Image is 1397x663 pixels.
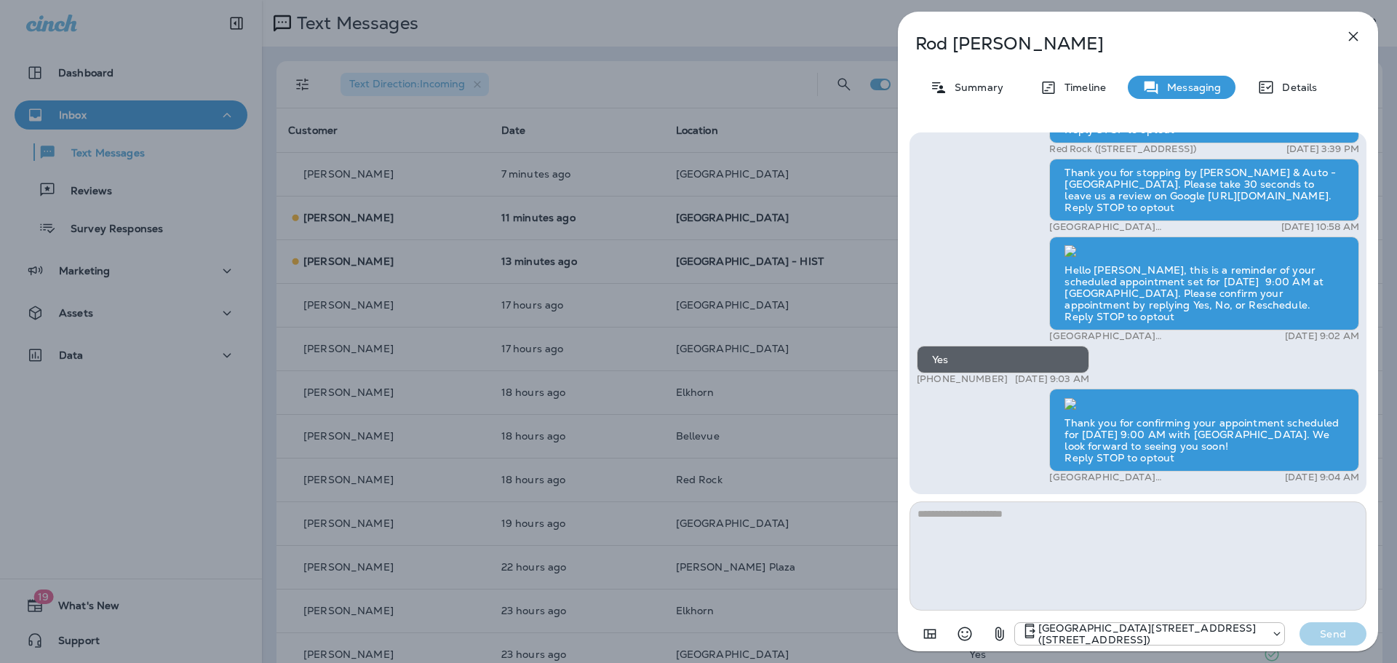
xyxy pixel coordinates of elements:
img: twilio-download [1064,398,1076,410]
p: [GEOGRAPHIC_DATA][STREET_ADDRESS] ([STREET_ADDRESS]) [1049,472,1235,483]
p: [DATE] 9:04 AM [1285,472,1359,483]
p: Summary [947,82,1003,93]
button: Select an emoji [950,619,979,648]
p: Messaging [1160,82,1221,93]
p: Red Rock ([STREET_ADDRESS]) [1049,143,1196,155]
p: [DATE] 3:39 PM [1286,143,1359,155]
p: [GEOGRAPHIC_DATA][STREET_ADDRESS] ([STREET_ADDRESS]) [1049,221,1235,233]
button: Add in a premade template [915,619,944,648]
div: Yes [917,346,1089,373]
p: Timeline [1057,82,1106,93]
p: [DATE] 9:03 AM [1015,373,1089,385]
div: +1 (402) 464-0006 [1015,622,1284,646]
img: twilio-download [1064,245,1076,257]
p: [GEOGRAPHIC_DATA][STREET_ADDRESS] ([STREET_ADDRESS]) [1038,622,1264,646]
div: Hello [PERSON_NAME], this is a reminder of your scheduled appointment set for [DATE] 9:00 AM at [... [1049,237,1359,331]
p: [PHONE_NUMBER] [917,373,1008,385]
p: [DATE] 10:58 AM [1281,221,1359,233]
p: Rod [PERSON_NAME] [915,33,1313,54]
p: Details [1275,82,1317,93]
p: [GEOGRAPHIC_DATA][STREET_ADDRESS] ([STREET_ADDRESS]) [1049,330,1235,342]
p: [DATE] 9:02 AM [1285,330,1359,342]
div: Thank you for confirming your appointment scheduled for [DATE] 9:00 AM with [GEOGRAPHIC_DATA]. We... [1049,389,1359,472]
div: Thank you for stopping by [PERSON_NAME] & Auto - [GEOGRAPHIC_DATA]. Please take 30 seconds to lea... [1049,159,1359,221]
